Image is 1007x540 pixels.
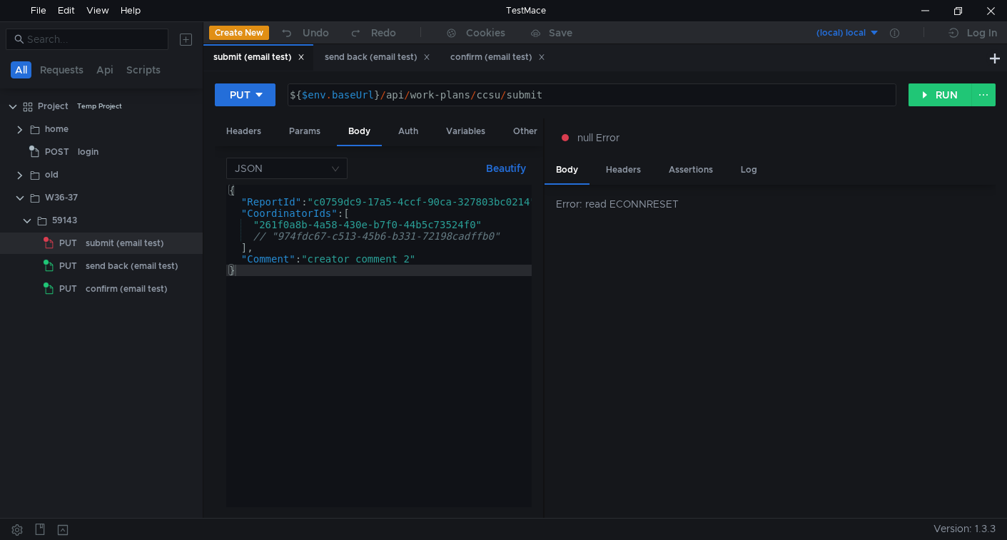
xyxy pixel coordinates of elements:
div: Params [278,118,332,145]
div: W36-37 [45,187,78,208]
div: old [45,164,59,185]
button: PUT [215,83,275,106]
span: PUT [59,255,77,277]
div: send back (email test) [86,255,178,277]
div: home [45,118,69,140]
div: Headers [215,118,273,145]
div: Temp Project [77,96,122,117]
div: (local) local [816,26,866,40]
div: Other [502,118,549,145]
span: POST [45,141,69,163]
span: PUT [59,233,77,254]
div: login [78,141,98,163]
button: Api [92,61,118,78]
div: PUT [230,87,251,103]
button: RUN [909,83,972,106]
div: Headers [594,157,652,183]
button: Redo [339,22,406,44]
div: Assertions [657,157,724,183]
div: 59143 [52,210,77,231]
button: Create New [209,26,269,40]
button: Beautify [480,160,532,177]
div: Redo [371,24,396,41]
span: null Error [577,130,619,146]
div: submit (email test) [213,50,305,65]
button: (local) local [781,21,880,44]
div: Variables [435,118,497,145]
div: Body [337,118,382,146]
button: Scripts [122,61,165,78]
div: Save [549,28,572,38]
span: PUT [59,278,77,300]
div: Cookies [466,24,505,41]
div: Log In [967,24,997,41]
div: submit (email test) [86,233,164,254]
button: Requests [36,61,88,78]
div: send back (email test) [325,50,430,65]
div: Project [38,96,69,117]
div: Auth [387,118,430,145]
span: Version: 1.3.3 [933,519,996,539]
div: Body [545,157,589,185]
div: Error: read ECONNRESET [556,196,996,212]
input: Search... [27,31,160,47]
div: Log [729,157,769,183]
button: All [11,61,31,78]
div: confirm (email test) [450,50,545,65]
div: Undo [303,24,329,41]
div: confirm (email test) [86,278,168,300]
button: Undo [269,22,339,44]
